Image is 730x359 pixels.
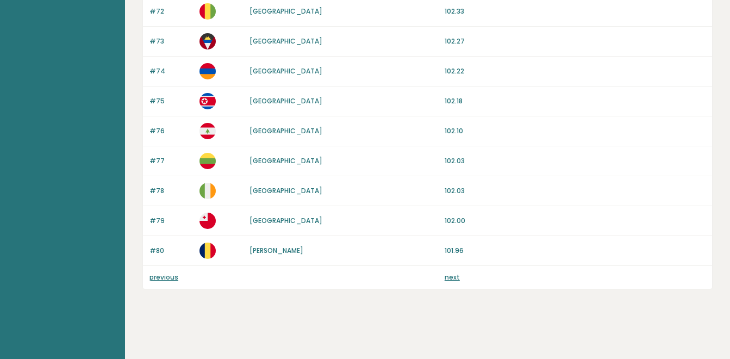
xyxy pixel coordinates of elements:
[445,186,706,196] p: 102.03
[249,66,322,76] a: [GEOGRAPHIC_DATA]
[445,273,460,282] a: next
[199,33,216,49] img: ag.svg
[249,7,322,16] a: [GEOGRAPHIC_DATA]
[249,36,322,46] a: [GEOGRAPHIC_DATA]
[249,156,322,165] a: [GEOGRAPHIC_DATA]
[445,36,706,46] p: 102.27
[445,216,706,226] p: 102.00
[199,93,216,109] img: kp.svg
[249,186,322,195] a: [GEOGRAPHIC_DATA]
[199,3,216,20] img: gn.svg
[149,7,193,16] p: #72
[199,123,216,139] img: lb.svg
[199,153,216,169] img: lt.svg
[249,246,303,255] a: [PERSON_NAME]
[249,216,322,225] a: [GEOGRAPHIC_DATA]
[199,63,216,79] img: am.svg
[149,186,193,196] p: #78
[199,213,216,229] img: to.svg
[199,243,216,259] img: td.svg
[149,246,193,256] p: #80
[445,96,706,106] p: 102.18
[149,36,193,46] p: #73
[249,126,322,135] a: [GEOGRAPHIC_DATA]
[249,96,322,106] a: [GEOGRAPHIC_DATA]
[149,273,178,282] a: previous
[445,66,706,76] p: 102.22
[149,126,193,136] p: #76
[149,66,193,76] p: #74
[445,7,706,16] p: 102.33
[445,156,706,166] p: 102.03
[149,216,193,226] p: #79
[445,126,706,136] p: 102.10
[199,183,216,199] img: ie.svg
[149,156,193,166] p: #77
[445,246,706,256] p: 101.96
[149,96,193,106] p: #75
